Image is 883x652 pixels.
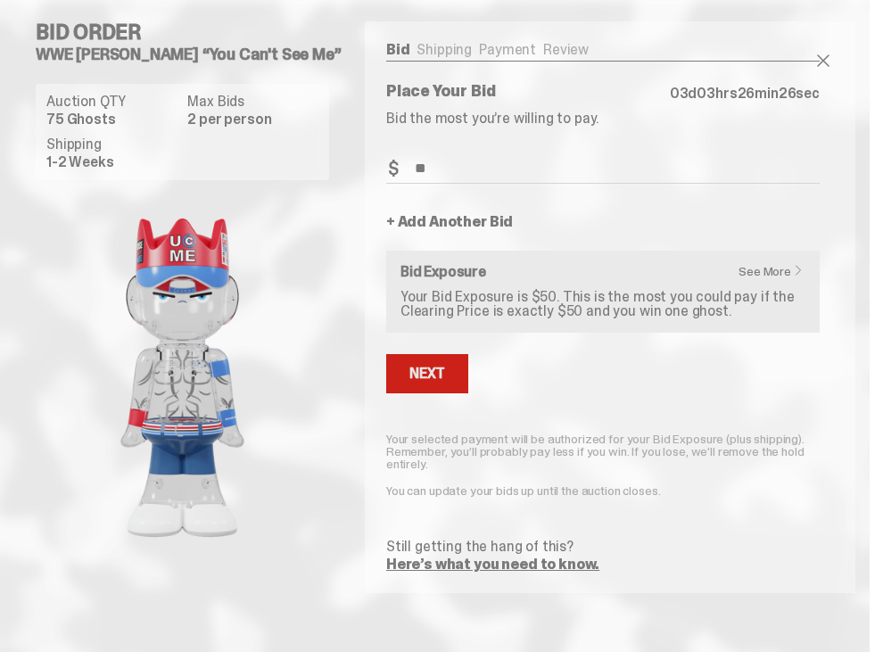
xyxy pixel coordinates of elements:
[46,155,177,169] dd: 1-2 Weeks
[386,540,820,554] p: Still getting the hang of this?
[386,111,820,126] p: Bid the most you’re willing to pay.
[388,160,399,177] span: $
[187,95,318,109] dt: Max Bids
[386,354,468,393] button: Next
[670,87,820,101] p: d hrs min sec
[36,194,329,561] img: product image
[386,83,670,99] p: Place Your Bid
[386,215,513,229] a: + Add Another Bid
[36,46,343,62] h5: WWE [PERSON_NAME] “You Can't See Me”
[386,433,820,470] p: Your selected payment will be authorized for your Bid Exposure (plus shipping). Remember, you’ll ...
[738,84,755,103] span: 26
[46,112,177,127] dd: 75 Ghosts
[409,367,445,381] div: Next
[46,137,177,152] dt: Shipping
[386,484,820,497] p: You can update your bids up until the auction closes.
[739,265,813,277] a: See More
[400,265,805,279] h6: Bid Exposure
[36,21,343,43] h4: Bid Order
[187,112,318,127] dd: 2 per person
[697,84,715,103] span: 03
[400,290,805,318] p: Your Bid Exposure is $50. This is the most you could pay if the Clearing Price is exactly $50 and...
[46,95,177,109] dt: Auction QTY
[670,84,689,103] span: 03
[386,555,599,574] a: Here’s what you need to know.
[386,40,410,59] a: Bid
[779,84,796,103] span: 26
